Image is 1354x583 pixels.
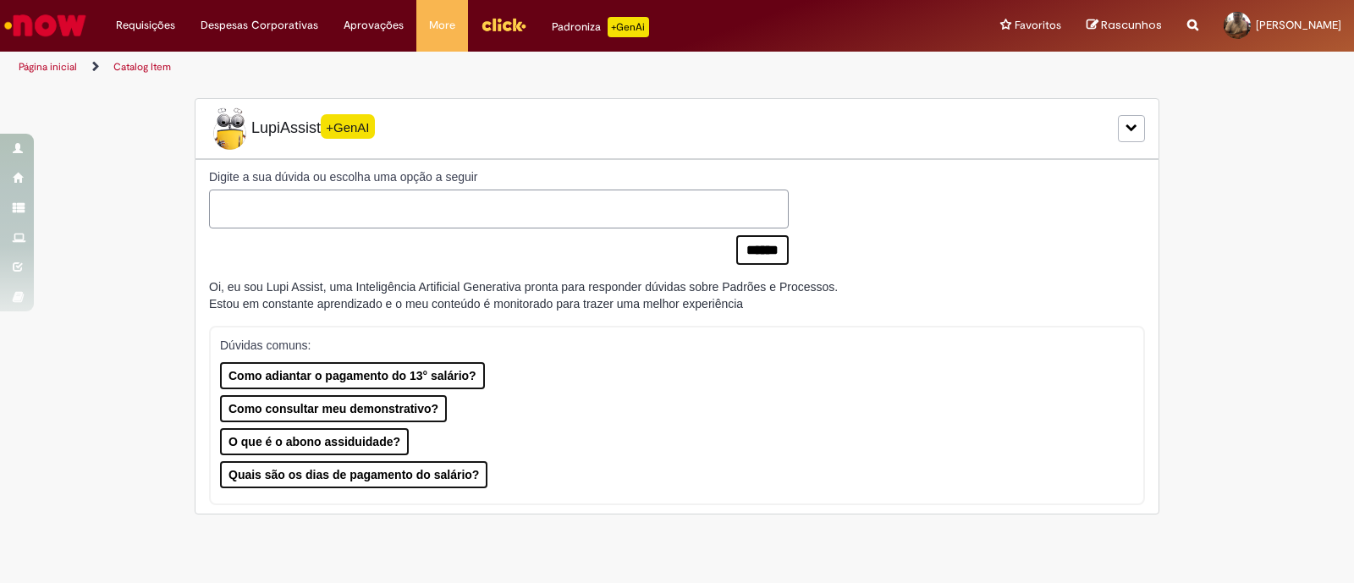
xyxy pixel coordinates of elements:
span: Aprovações [344,17,404,34]
img: ServiceNow [2,8,89,42]
button: O que é o abono assiduidade? [220,428,409,455]
div: LupiLupiAssist+GenAI [195,98,1159,159]
a: Catalog Item [113,60,171,74]
span: +GenAI [321,114,375,139]
a: Rascunhos [1087,18,1162,34]
p: +GenAi [608,17,649,37]
span: Despesas Corporativas [201,17,318,34]
span: More [429,17,455,34]
span: Requisições [116,17,175,34]
span: [PERSON_NAME] [1256,18,1341,32]
label: Digite a sua dúvida ou escolha uma opção a seguir [209,168,789,185]
img: click_logo_yellow_360x200.png [481,12,526,37]
span: LupiAssist [209,107,375,150]
div: Padroniza [552,17,649,37]
button: Como consultar meu demonstrativo? [220,395,447,422]
img: Lupi [209,107,251,150]
span: Rascunhos [1101,17,1162,33]
span: Favoritos [1015,17,1061,34]
div: Oi, eu sou Lupi Assist, uma Inteligência Artificial Generativa pronta para responder dúvidas sobr... [209,278,838,312]
p: Dúvidas comuns: [220,337,1116,354]
button: Como adiantar o pagamento do 13° salário? [220,362,485,389]
button: Quais são os dias de pagamento do salário? [220,461,487,488]
ul: Trilhas de página [13,52,890,83]
a: Página inicial [19,60,77,74]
